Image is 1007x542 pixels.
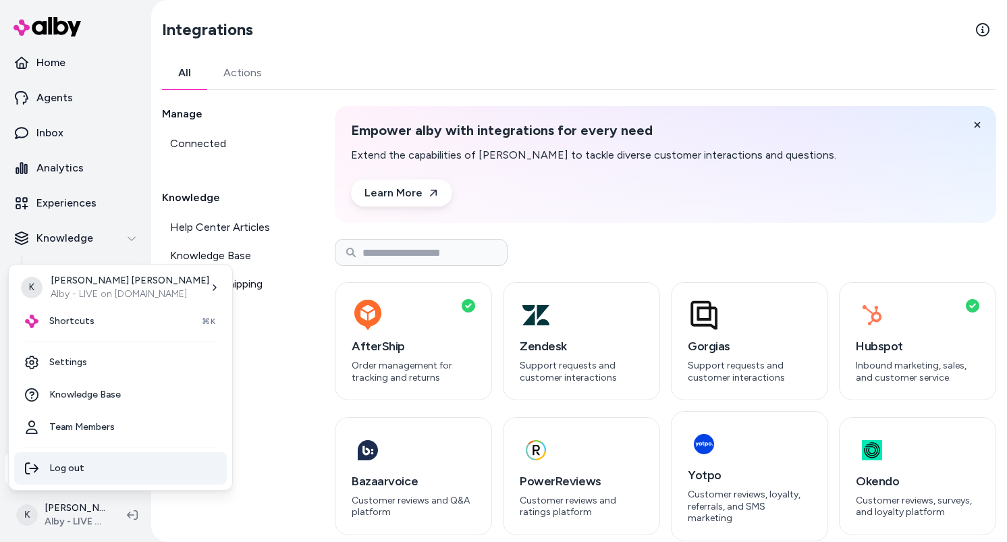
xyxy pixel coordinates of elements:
[49,315,94,328] span: Shortcuts
[51,274,209,288] p: [PERSON_NAME] [PERSON_NAME]
[49,388,121,402] span: Knowledge Base
[25,315,38,328] img: alby Logo
[14,411,227,443] a: Team Members
[51,288,209,301] p: Alby - LIVE on [DOMAIN_NAME]
[202,316,216,327] span: ⌘K
[14,346,227,379] a: Settings
[21,277,43,298] span: K
[14,452,227,485] div: Log out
